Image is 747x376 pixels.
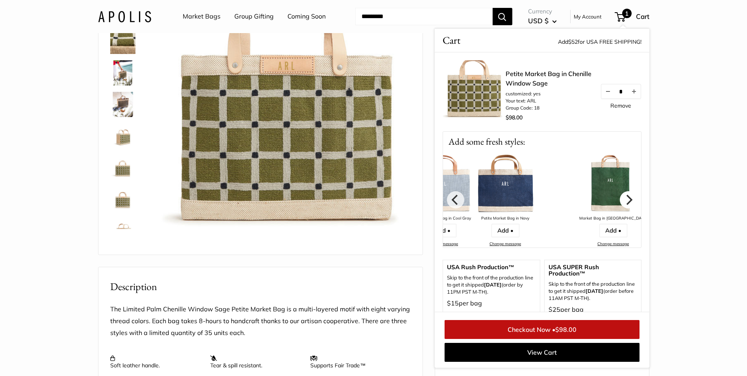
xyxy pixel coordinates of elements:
a: Remove [610,103,631,108]
p: Add some fresh styles: [443,132,641,152]
img: Petite Market Bag in Chenille Window Sage [110,155,135,180]
div: Petite Market Bag in Navy [474,215,537,222]
span: Cart [636,12,649,20]
p: Skip to the front of the production line to get it shipped (order by 11PM PST M-TH). [447,274,536,296]
b: [DATE] [484,281,502,288]
li: customized: yes [506,90,592,97]
p: Tear & spill resistant. [210,355,302,369]
p: per bag [447,298,536,321]
a: Group Gifting [234,11,274,22]
img: Petite Market Bag in Chenille Window Sage [110,92,135,117]
a: Petite Market Bag in Chenille Window Sage [109,153,137,182]
img: Petite Market Bag in Chenille Window Sage [110,186,135,212]
a: Petite Market Bag in Chenille Window Sage [109,216,137,245]
p: per bag [548,304,637,328]
a: Petite Market Bag in Chenille Window Sage [109,27,137,56]
p: The Limited Palm Chenille Window Sage Petite Market Bag is a multi-layered motif with eight varyi... [110,303,411,339]
button: Increase quantity by 1 [627,84,640,99]
input: Search... [355,8,493,25]
span: Add for USA FREE SHIPPING! [558,38,641,45]
span: Skip to the front of the production line to get it shipped (order before 11AM PST M-TH). [548,281,637,302]
iframe: Sign Up via Text for Offers [6,346,84,370]
span: 1 [622,9,632,18]
div: Market Bag in [GEOGRAPHIC_DATA] [579,215,647,222]
button: Next [620,191,637,208]
a: Add • [491,224,519,237]
strong: [DATE] [585,288,603,294]
a: Petite Market Bag in Chenille Window Sage [506,69,592,88]
span: Cart [443,33,460,48]
img: Petite Market Bag in Chenille Window Sage [110,218,135,243]
img: Petite Market Bag in Chenille Window Sage [110,123,135,149]
a: Market Bags [183,11,221,22]
a: View Cart [445,343,639,362]
span: $98.00 [506,114,523,121]
a: Petite Market Bag in Chenille Window Sage [109,59,137,87]
button: Decrease quantity by 1 [601,84,614,99]
a: Petite Market Bag in Chenille Window Sage [109,185,137,213]
a: 1 Cart [615,10,649,23]
p: Supports Fair Trade™ [310,355,402,369]
img: Apolis [98,11,151,22]
button: USD $ [528,15,557,27]
a: Change message [426,241,458,246]
a: My Account [574,12,602,21]
a: Add • [599,224,627,237]
p: Soft leather handle. [110,355,202,369]
a: Change message [489,241,521,246]
span: USD $ [528,17,549,25]
span: USA SUPER Rush Production™ [548,264,637,277]
li: Group Code: 18 [506,104,592,112]
input: Quantity [614,88,627,95]
a: Change message [597,241,629,246]
a: Add • [428,224,456,237]
a: Petite Market Bag in Chenille Window Sage [109,122,137,150]
span: $52 [568,38,578,45]
span: USA Rush Production™ [447,264,536,270]
span: $25 [548,305,560,313]
a: Petite Market Bag in Chenille Window Sage [109,90,137,119]
img: Petite Market Bag in Chenille Window Sage [110,29,135,54]
a: Coming Soon [287,11,326,22]
li: Your text: ARL [506,97,592,104]
a: Checkout Now •$98.00 [445,320,639,339]
button: Previous [447,191,464,208]
button: Search [493,8,512,25]
img: Petite Market Bag in Chenille Window Sage [110,60,135,86]
h2: Description [110,279,411,294]
span: $15 [447,299,459,307]
span: Currency [528,6,557,17]
span: $98.00 [555,326,576,333]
